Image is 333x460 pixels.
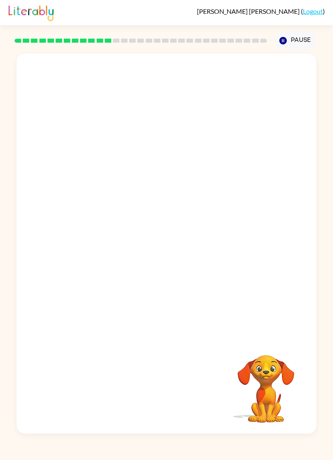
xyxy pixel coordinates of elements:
a: Logout [303,7,323,15]
span: [PERSON_NAME] [PERSON_NAME] [197,7,301,15]
div: ( ) [197,7,325,15]
video: Your browser must support playing .mp4 files to use Literably. Please try using another browser. [225,342,307,424]
img: Literably [9,3,54,21]
button: Pause [275,31,316,50]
